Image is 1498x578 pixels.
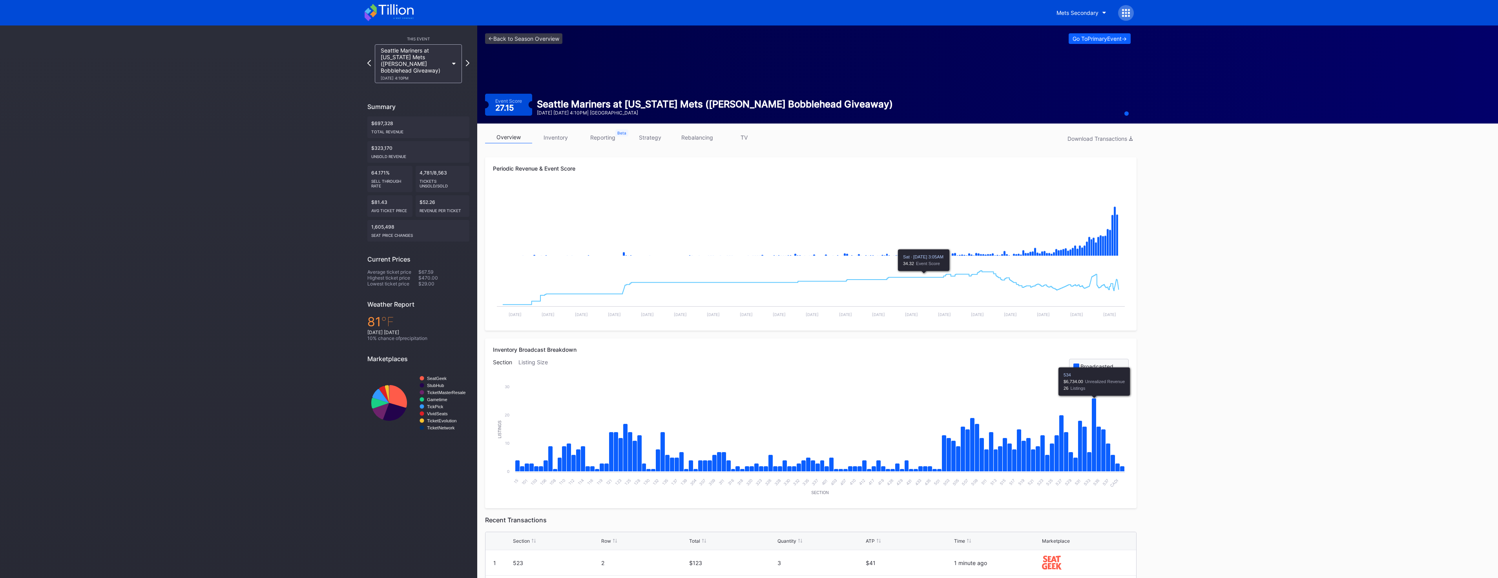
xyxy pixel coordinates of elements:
[777,538,796,544] div: Quantity
[371,230,465,238] div: seat price changes
[367,369,469,437] svg: Chart title
[513,478,519,484] text: 15
[980,478,988,486] text: 511
[418,275,469,281] div: $470.00
[895,478,903,486] text: 429
[371,176,409,188] div: Sell Through Rate
[427,397,447,402] text: Gametime
[914,478,922,486] text: 433
[1067,135,1133,142] div: Download Transactions
[866,560,952,566] div: $41
[1080,372,1124,378] div: Not Broadcasted
[579,131,626,144] a: reporting
[1064,133,1137,144] button: Download Transactions
[652,478,660,486] text: 132
[999,478,1007,486] text: 515
[1109,478,1119,488] text: CADI
[1055,478,1063,486] text: 527
[367,141,469,163] div: $323,170
[774,478,782,486] text: 328
[867,478,876,486] text: 417
[1008,478,1016,486] text: 517
[680,478,688,486] text: 139
[1073,35,1127,42] div: Go To Primary Event ->
[427,404,443,409] text: TickPick
[596,478,604,486] text: 119
[418,269,469,275] div: $67.59
[542,312,555,317] text: [DATE]
[539,478,547,486] text: 106
[558,478,566,486] text: 110
[848,478,857,486] text: 410
[1069,33,1131,44] button: Go ToPrimaryEvent->
[367,300,469,308] div: Weather Report
[801,478,810,486] text: 335
[367,314,469,329] div: 81
[1042,538,1070,544] div: Marketplace
[485,516,1137,524] div: Recent Transactions
[367,335,469,341] div: 10 % chance of precipitation
[624,478,632,486] text: 125
[1092,478,1100,486] text: 535
[367,269,418,275] div: Average ticket price
[872,312,885,317] text: [DATE]
[727,478,735,486] text: 316
[505,384,509,389] text: 30
[708,478,716,486] text: 309
[586,478,594,486] text: 116
[493,359,518,383] div: Section
[938,312,951,317] text: [DATE]
[509,312,522,317] text: [DATE]
[371,205,409,213] div: Avg ticket price
[806,312,819,317] text: [DATE]
[485,131,532,144] a: overview
[537,110,893,116] div: [DATE] [DATE] 4:10PM | [GEOGRAPHIC_DATA]
[661,478,670,486] text: 135
[674,312,687,317] text: [DATE]
[839,312,852,317] text: [DATE]
[367,166,412,192] div: 64.171%
[923,478,932,486] text: 435
[858,478,866,486] text: 412
[493,185,1129,264] svg: Chart title
[970,478,978,486] text: 509
[641,312,654,317] text: [DATE]
[427,425,455,430] text: TicketNetwork
[420,176,466,188] div: Tickets Unsold/Sold
[707,312,720,317] text: [DATE]
[532,131,579,144] a: inventory
[783,478,791,486] text: 330
[367,329,469,335] div: [DATE] [DATE]
[367,36,469,41] div: This Event
[933,478,941,486] text: 501
[605,478,613,486] text: 121
[549,478,557,486] text: 108
[507,469,509,474] text: 0
[427,411,448,416] text: VividSeats
[608,312,621,317] text: [DATE]
[954,560,1040,566] div: 1 minute ago
[1036,478,1044,486] text: 523
[521,478,529,486] text: 101
[493,383,1129,500] svg: Chart title
[601,538,611,544] div: Row
[367,116,469,138] div: $697,328
[367,103,469,111] div: Summary
[530,478,538,486] text: 103
[877,478,885,486] text: 419
[537,98,893,110] div: Seattle Mariners at [US_STATE] Mets ([PERSON_NAME] Bobblehead Giveaway)
[745,478,754,486] text: 320
[942,478,951,486] text: 503
[689,560,775,566] div: $123
[886,478,894,486] text: 426
[493,560,496,566] div: 1
[698,478,706,486] text: 307
[505,441,509,445] text: 10
[792,478,800,486] text: 332
[718,478,726,486] text: 311
[755,478,763,486] text: 323
[736,478,744,486] text: 318
[427,390,465,395] text: TicketMasterResale
[416,195,470,217] div: $52.26
[670,478,679,486] text: 137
